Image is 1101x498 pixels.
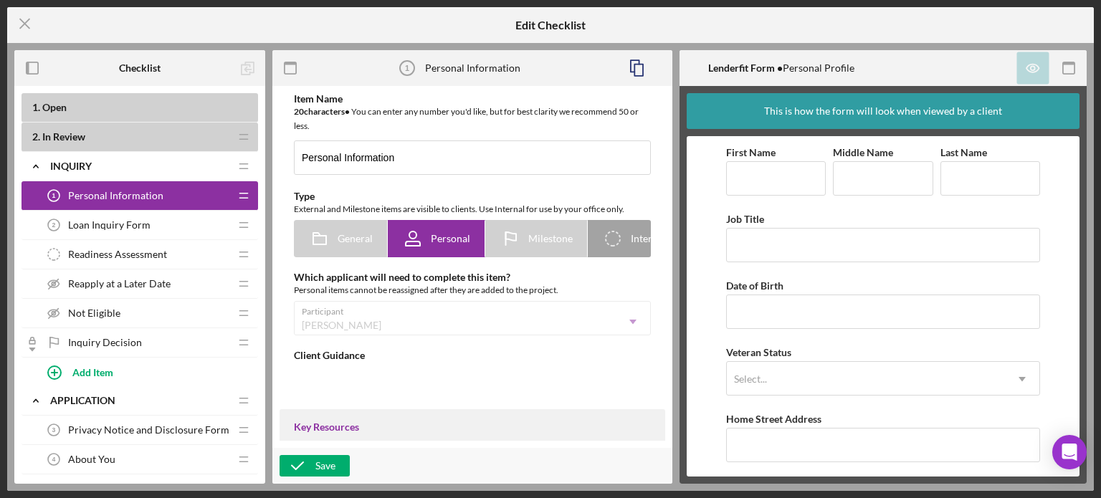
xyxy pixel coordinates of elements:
[68,190,163,201] span: Personal Information
[294,191,651,202] div: Type
[833,146,893,158] label: Middle Name
[68,249,167,260] span: Readiness Assessment
[68,219,151,231] span: Loan Inquiry Form
[425,62,520,74] div: Personal Information
[764,93,1002,129] div: This is how the form will look when viewed by a client
[294,93,651,105] div: Item Name
[32,130,40,143] span: 2 .
[294,421,651,433] div: Key Resources
[119,62,161,74] b: Checklist
[294,283,651,297] div: Personal items cannot be reassigned after they are added to the project.
[726,213,764,225] label: Job Title
[726,146,776,158] label: First Name
[294,202,651,216] div: External and Milestone items are visible to clients. Use Internal for use by your office only.
[52,192,56,199] tspan: 1
[708,62,854,74] div: Personal Profile
[68,424,229,436] span: Privacy Notice and Disclosure Form
[294,272,651,283] div: Which applicant will need to complete this item?
[708,62,783,74] b: Lenderfit Form •
[42,130,85,143] span: In Review
[32,101,40,113] span: 1 .
[294,350,651,361] div: Client Guidance
[50,395,229,406] div: Application
[72,358,113,386] div: Add Item
[338,233,373,244] span: General
[294,106,350,117] b: 20 character s •
[726,279,783,292] label: Date of Birth
[528,233,573,244] span: Milestone
[315,455,335,477] div: Save
[404,64,409,72] tspan: 1
[68,337,142,348] span: Inquiry Decision
[734,373,767,385] div: Select...
[68,278,171,289] span: Reapply at a Later Date
[52,456,56,463] tspan: 4
[940,146,987,158] label: Last Name
[431,233,470,244] span: Personal
[68,307,120,319] span: Not Eligible
[631,233,666,244] span: Internal
[726,413,821,425] label: Home Street Address
[52,426,56,434] tspan: 3
[294,105,651,133] div: You can enter any number you'd like, but for best clarity we recommend 50 or less.
[42,101,67,113] span: Open
[52,221,56,229] tspan: 2
[1052,435,1087,469] div: Open Intercom Messenger
[515,19,586,32] h5: Edit Checklist
[68,454,115,465] span: About You
[280,455,350,477] button: Save
[36,358,258,386] button: Add Item
[50,161,229,172] div: Inquiry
